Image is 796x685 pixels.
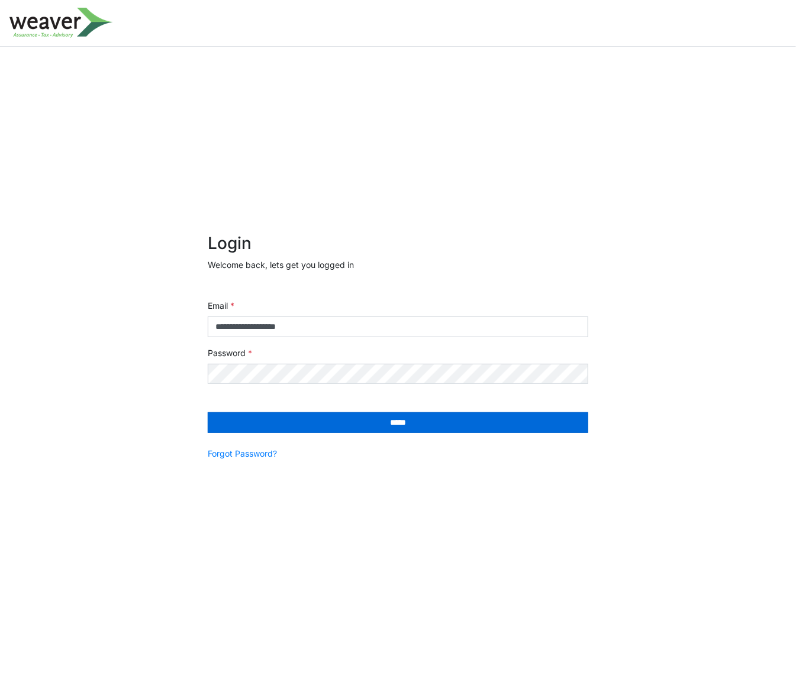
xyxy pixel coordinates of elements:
[9,8,113,38] img: spp logo
[208,234,588,254] h2: Login
[208,447,277,460] a: Forgot Password?
[208,259,588,271] p: Welcome back, lets get you logged in
[208,299,234,312] label: Email
[208,347,252,359] label: Password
